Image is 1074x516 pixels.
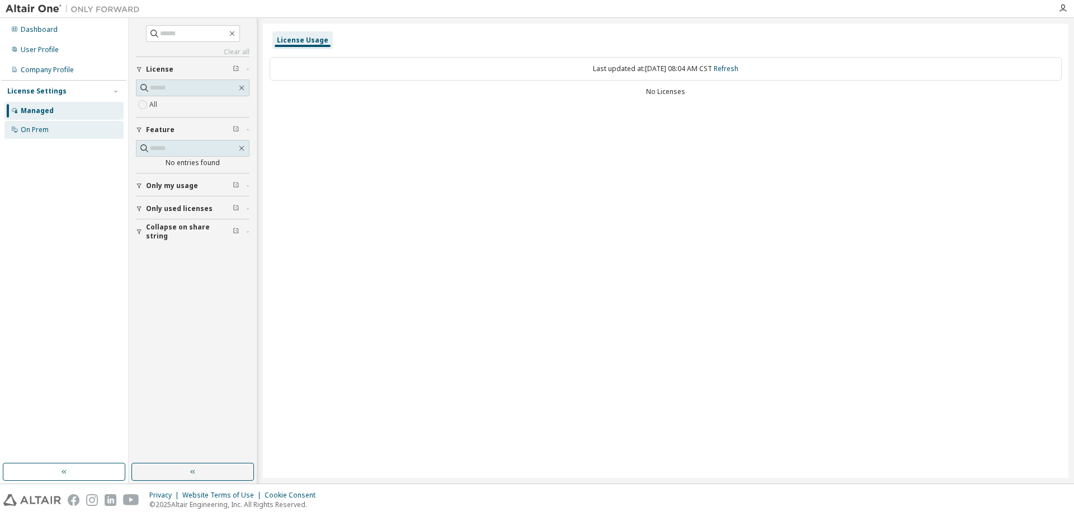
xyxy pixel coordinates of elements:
[149,491,182,500] div: Privacy
[270,57,1062,81] div: Last updated at: [DATE] 08:04 AM CST
[149,98,159,111] label: All
[68,494,79,506] img: facebook.svg
[86,494,98,506] img: instagram.svg
[136,57,249,82] button: License
[714,64,738,73] a: Refresh
[136,219,249,244] button: Collapse on share string
[233,227,239,236] span: Clear filter
[123,494,139,506] img: youtube.svg
[233,204,239,213] span: Clear filter
[270,87,1062,96] div: No Licenses
[136,158,249,167] div: No entries found
[7,87,67,96] div: License Settings
[233,181,239,190] span: Clear filter
[146,65,173,74] span: License
[136,118,249,142] button: Feature
[21,25,58,34] div: Dashboard
[146,223,233,241] span: Collapse on share string
[6,3,145,15] img: Altair One
[233,65,239,74] span: Clear filter
[233,125,239,134] span: Clear filter
[149,500,322,509] p: © 2025 Altair Engineering, Inc. All Rights Reserved.
[136,173,249,198] button: Only my usage
[21,45,59,54] div: User Profile
[146,204,213,213] span: Only used licenses
[277,36,328,45] div: License Usage
[136,196,249,221] button: Only used licenses
[21,65,74,74] div: Company Profile
[105,494,116,506] img: linkedin.svg
[146,181,198,190] span: Only my usage
[146,125,175,134] span: Feature
[136,48,249,57] a: Clear all
[182,491,265,500] div: Website Terms of Use
[265,491,322,500] div: Cookie Consent
[21,125,49,134] div: On Prem
[21,106,54,115] div: Managed
[3,494,61,506] img: altair_logo.svg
